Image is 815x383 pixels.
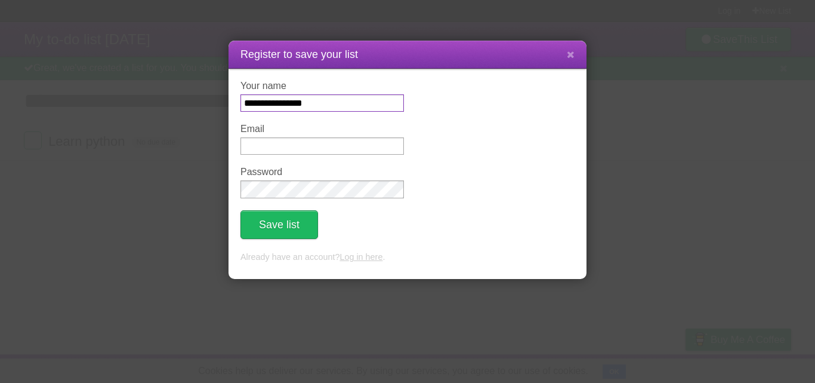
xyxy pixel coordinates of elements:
h1: Register to save your list [240,47,575,63]
label: Password [240,167,404,177]
label: Email [240,124,404,134]
label: Your name [240,81,404,91]
p: Already have an account? . [240,251,575,264]
button: Save list [240,210,318,239]
a: Log in here [339,252,382,262]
